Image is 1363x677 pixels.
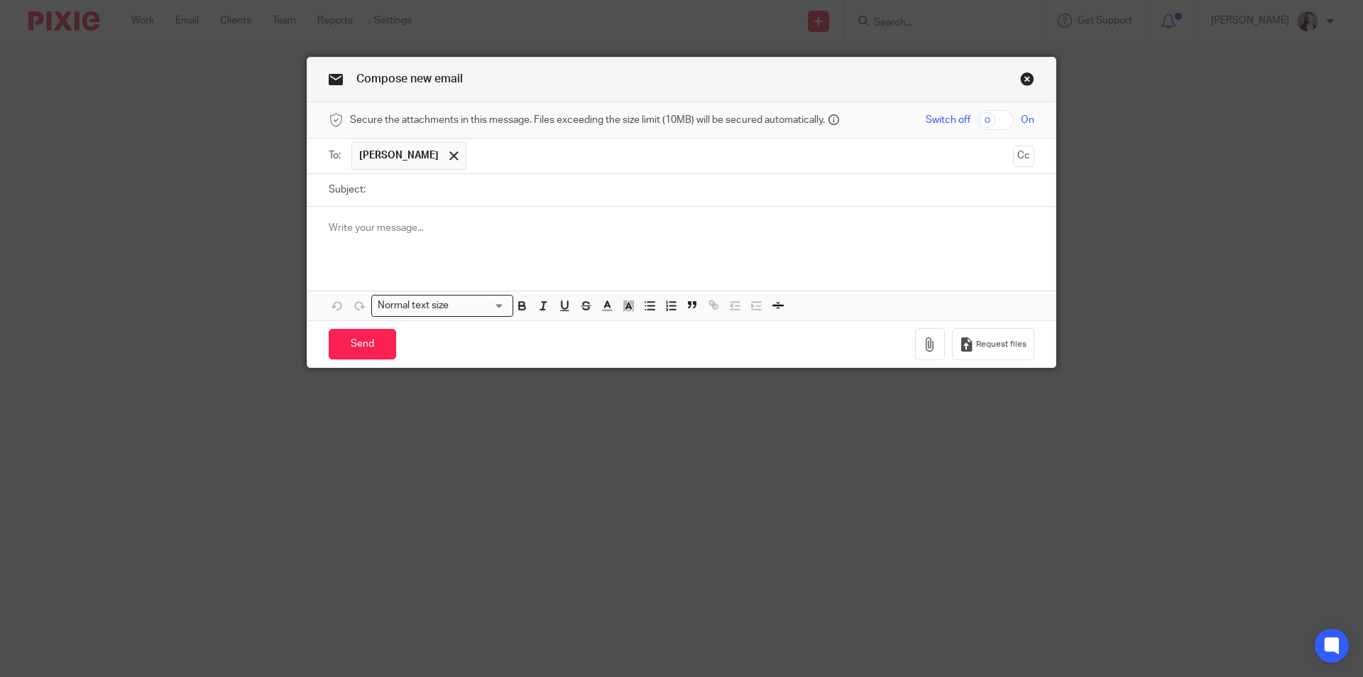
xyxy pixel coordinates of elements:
[329,329,396,359] input: Send
[926,113,970,127] span: Switch off
[952,328,1034,360] button: Request files
[356,73,463,85] span: Compose new email
[1013,146,1034,167] button: Cc
[329,148,344,163] label: To:
[375,298,452,313] span: Normal text size
[1021,113,1034,127] span: On
[359,148,439,163] span: [PERSON_NAME]
[329,183,366,197] label: Subject:
[1020,72,1034,91] a: Close this dialog window
[976,339,1027,350] span: Request files
[371,295,513,317] div: Search for option
[350,113,825,127] span: Secure the attachments in this message. Files exceeding the size limit (10MB) will be secured aut...
[454,298,505,313] input: Search for option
